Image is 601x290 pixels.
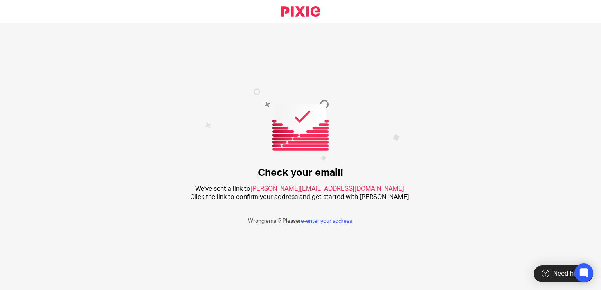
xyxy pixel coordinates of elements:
[258,167,343,179] h1: Check your email!
[190,185,411,202] h2: We've sent a link to . Click the link to confirm your address and get started with [PERSON_NAME].
[205,88,400,179] img: Confirm email image
[248,217,353,225] p: Wrong email? Please .
[250,186,404,192] span: [PERSON_NAME][EMAIL_ADDRESS][DOMAIN_NAME]
[534,265,593,282] div: Need help?
[299,218,352,224] a: re-enter your address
